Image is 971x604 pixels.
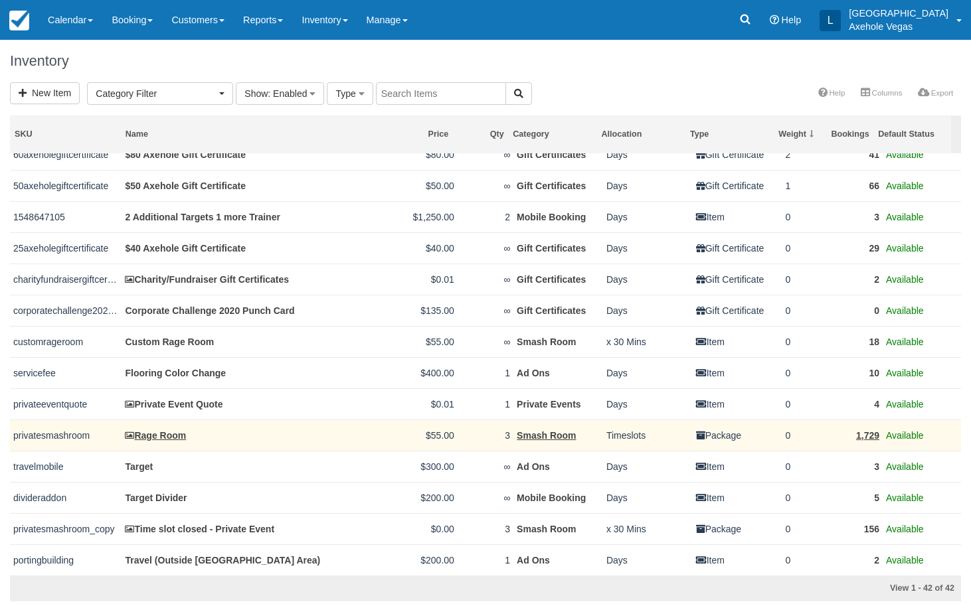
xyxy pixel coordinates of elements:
td: $400.00 [345,357,457,388]
td: Gift Certificates [513,264,603,295]
a: Mobile Booking [517,212,586,222]
span: Show [244,88,268,99]
td: Mobile Booking [513,201,603,232]
div: SKU [15,129,116,140]
td: 0 [782,326,826,357]
td: Rage Room [122,419,345,451]
td: 3 [458,513,513,544]
td: 18 [827,326,883,357]
td: 1 [458,388,513,419]
td: Private Events [513,388,603,419]
td: 60axeholegiftcertificate [10,139,122,170]
div: Default Status [878,129,946,140]
span: Available [886,368,924,378]
td: Days [603,201,693,232]
p: Axehole Vegas [849,20,948,33]
td: Available [883,357,961,388]
td: 3 [827,451,883,482]
td: 50axeholegiftcertificate [10,170,122,201]
td: Available [883,419,961,451]
span: Available [886,305,924,316]
span: Available [886,337,924,347]
td: Days [603,232,693,264]
td: Gift Certificate [693,264,782,295]
td: Available [883,326,961,357]
a: Private Event Quote [125,399,222,410]
span: Available [886,149,924,160]
td: 1 [458,544,513,575]
span: Available [886,555,924,566]
a: Ad Ons [517,368,550,378]
span: Available [886,430,924,441]
td: Gift Certificates [513,170,603,201]
div: Type [690,129,770,140]
td: charityfundraisergiftcertificates [10,264,122,295]
td: Gift Certificates [513,232,603,264]
td: Gift Certificates [513,295,603,326]
a: Gift Certificates [517,274,586,285]
td: privateeventquote [10,388,122,419]
a: Smash Room [517,430,576,441]
td: 3 [458,419,513,451]
span: Available [886,243,924,254]
td: Available [883,388,961,419]
span: Available [886,524,924,534]
td: $0.00 [345,513,457,544]
a: Ad Ons [517,461,550,472]
a: Rage Room [125,430,186,441]
a: 29 [869,243,879,254]
i: Help [770,15,779,25]
td: Smash Room [513,326,603,357]
a: Gift Certificates [517,149,586,160]
span: : Enabled [268,88,307,99]
td: ∞ [458,264,513,295]
td: Days [603,170,693,201]
button: Show: Enabled [236,82,324,105]
td: 0 [782,419,826,451]
td: Target [122,451,345,482]
td: Available [883,170,961,201]
p: [GEOGRAPHIC_DATA] [849,7,948,20]
div: Name [126,129,338,140]
td: 1 [782,170,826,201]
a: 156 [864,524,879,534]
div: Weight [778,129,814,140]
td: 1548647105 [10,201,122,232]
a: 3 [874,461,879,472]
td: Days [603,357,693,388]
span: Available [886,399,924,410]
td: Available [883,513,961,544]
td: 2 [827,544,883,575]
td: $55.00 [345,326,457,357]
td: Days [603,295,693,326]
a: 10 [869,368,879,378]
h1: Inventory [10,53,961,69]
td: Item [693,388,782,419]
span: Available [886,461,924,472]
td: Private Event Quote [122,388,345,419]
td: $40 Axehole Gift Certificate [122,232,345,264]
td: privatesmashroom_copy [10,513,122,544]
a: 41 [869,149,879,160]
td: Ad Ons [513,544,603,575]
td: Flooring Color Change [122,357,345,388]
td: 156 [827,513,883,544]
td: 5 [827,482,883,513]
span: Available [886,181,924,191]
a: 18 [869,337,879,347]
td: 0 [827,295,883,326]
a: 4 [874,399,879,410]
span: Available [886,274,924,285]
td: Gift Certificate [693,295,782,326]
td: Gift Certificates [513,139,603,170]
td: 3 [827,201,883,232]
td: 25axeholegiftcertificate [10,232,122,264]
a: Charity/Fundraiser Gift Certificates [125,274,289,285]
td: 0 [782,264,826,295]
td: Gift Certificate [693,232,782,264]
button: Type [327,82,373,105]
td: Available [883,482,961,513]
td: $200.00 [345,544,457,575]
td: $300.00 [345,451,457,482]
td: Available [883,139,961,170]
